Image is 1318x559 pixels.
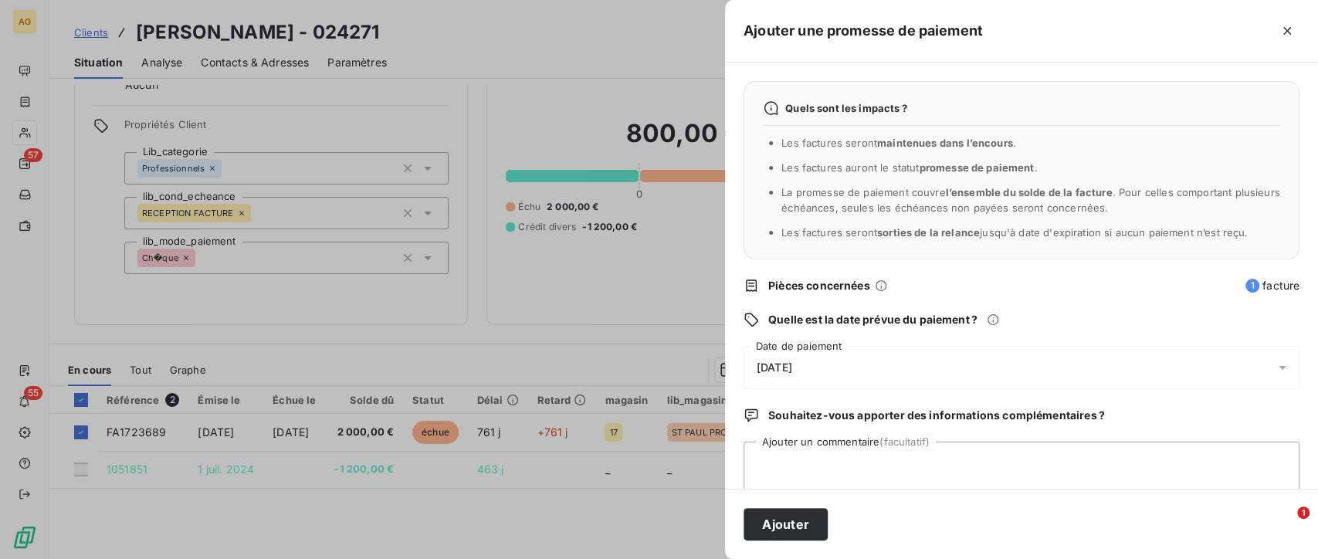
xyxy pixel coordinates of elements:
span: Les factures seront . [781,137,1016,149]
iframe: Intercom live chat [1265,506,1303,544]
button: Ajouter [744,508,828,540]
span: maintenues dans l’encours [877,137,1013,149]
span: Quelle est la date prévue du paiement ? [768,312,977,327]
span: Souhaitez-vous apporter des informations complémentaires ? [768,408,1105,423]
span: promesse de paiement [919,161,1034,174]
span: Les factures auront le statut . [781,161,1038,174]
span: l’ensemble du solde de la facture [946,186,1113,198]
span: Pièces concernées [768,278,870,293]
span: facture [1245,278,1299,293]
span: La promesse de paiement couvre . Pour celles comportant plusieurs échéances, seules les échéances... [781,186,1280,214]
span: 1 [1245,279,1259,293]
span: sorties de la relance [877,226,980,239]
h5: Ajouter une promesse de paiement [744,20,983,42]
span: 1 [1297,506,1310,519]
span: Quels sont les impacts ? [785,102,907,114]
span: Les factures seront jusqu'à date d'expiration si aucun paiement n’est reçu. [781,226,1248,239]
span: [DATE] [757,361,792,374]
